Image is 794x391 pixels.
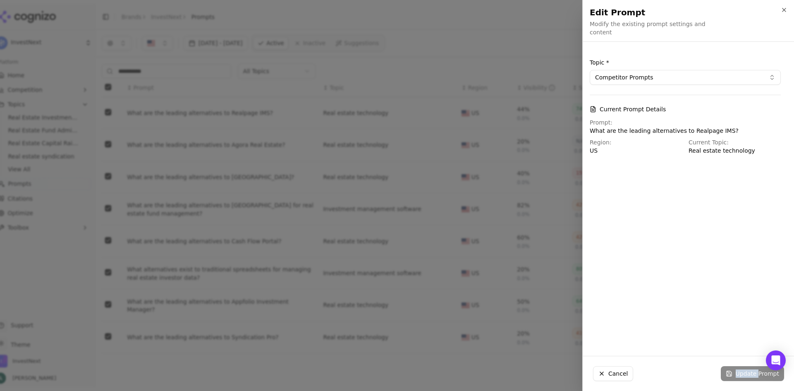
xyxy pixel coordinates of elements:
h4: Current Prompt Details [590,105,781,113]
span: Prompt: [590,119,612,126]
p: What are the leading alternatives to Realpage IMS? [590,127,781,135]
p: US [590,146,682,155]
p: Real estate technology [689,146,781,155]
button: Cancel [593,366,633,381]
span: Current Topic: [689,139,729,146]
label: Topic * [590,58,781,67]
h2: Edit Prompt [590,7,787,18]
p: Modify the existing prompt settings and content [590,20,723,36]
span: Region: [590,139,612,146]
button: Competitor Prompts [590,70,781,85]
